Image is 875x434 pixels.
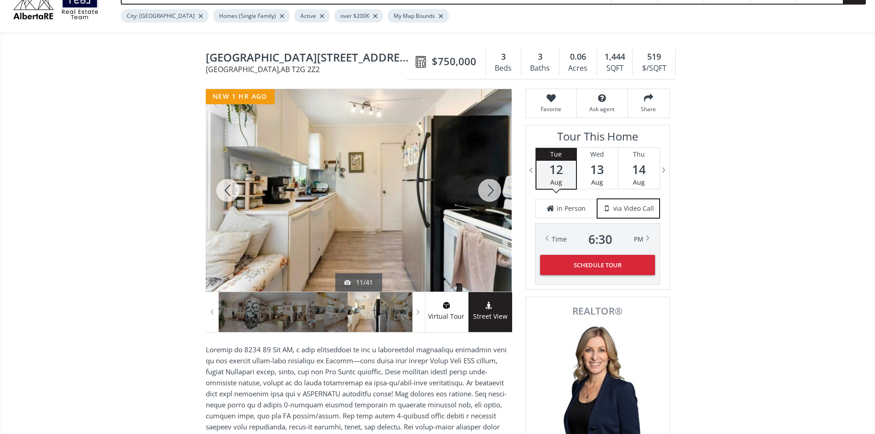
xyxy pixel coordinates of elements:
[632,105,665,113] span: Share
[334,9,383,23] div: over $200K
[536,163,576,176] span: 12
[491,62,516,75] div: Beds
[206,66,411,73] span: [GEOGRAPHIC_DATA] , AB T2G 2Z2
[213,9,290,23] div: Homes (Single Family)
[540,255,655,275] button: Schedule Tour
[564,62,592,75] div: Acres
[491,51,516,63] div: 3
[588,233,612,246] span: 6 : 30
[425,292,469,332] a: virtual tour iconVirtual Tour
[591,178,603,186] span: Aug
[526,51,554,63] div: 3
[577,148,618,161] div: Wed
[613,204,654,213] span: via Video Call
[535,130,660,147] h3: Tour This Home
[526,62,554,75] div: Baths
[618,148,660,161] div: Thu
[442,302,451,309] img: virtual tour icon
[432,54,476,68] span: $750,000
[536,306,659,316] span: REALTOR®
[425,311,468,322] span: Virtual Tour
[638,51,671,63] div: 519
[469,311,512,322] span: Street View
[294,9,330,23] div: Active
[577,163,618,176] span: 13
[581,105,623,113] span: Ask agent
[552,233,644,246] div: Time PM
[206,89,512,292] div: 1015 17 Avenue SE Calgary, AB T2G 2Z2 - Photo 11 of 41
[531,105,572,113] span: Favorite
[602,62,628,75] div: SQFT
[121,9,209,23] div: City: [GEOGRAPHIC_DATA]
[344,278,373,287] div: 11/41
[564,51,592,63] div: 0.06
[206,51,411,66] span: 1015 17 Avenue SE
[633,178,645,186] span: Aug
[618,163,660,176] span: 14
[638,62,671,75] div: $/SQFT
[388,9,449,23] div: My Map Bounds
[604,51,625,63] span: 1,444
[557,204,586,213] span: in Person
[550,178,562,186] span: Aug
[206,89,275,104] div: new 1 hr ago
[536,148,576,161] div: Tue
